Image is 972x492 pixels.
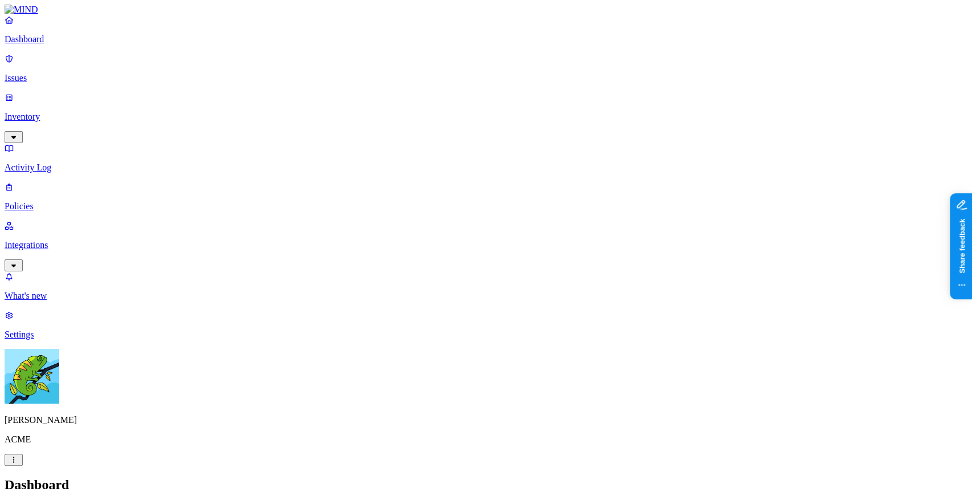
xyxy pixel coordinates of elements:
a: Issues [5,54,967,83]
a: Settings [5,310,967,340]
a: Activity Log [5,143,967,173]
p: Inventory [5,112,967,122]
a: Dashboard [5,15,967,44]
p: Dashboard [5,34,967,44]
a: Policies [5,182,967,212]
img: MIND [5,5,38,15]
img: Yuval Meshorer [5,349,59,404]
p: [PERSON_NAME] [5,415,967,425]
p: ACME [5,434,967,445]
p: Integrations [5,240,967,250]
p: Policies [5,201,967,212]
p: Activity Log [5,162,967,173]
p: Settings [5,330,967,340]
p: What's new [5,291,967,301]
a: What's new [5,271,967,301]
a: Integrations [5,221,967,270]
a: Inventory [5,92,967,141]
p: Issues [5,73,967,83]
a: MIND [5,5,967,15]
